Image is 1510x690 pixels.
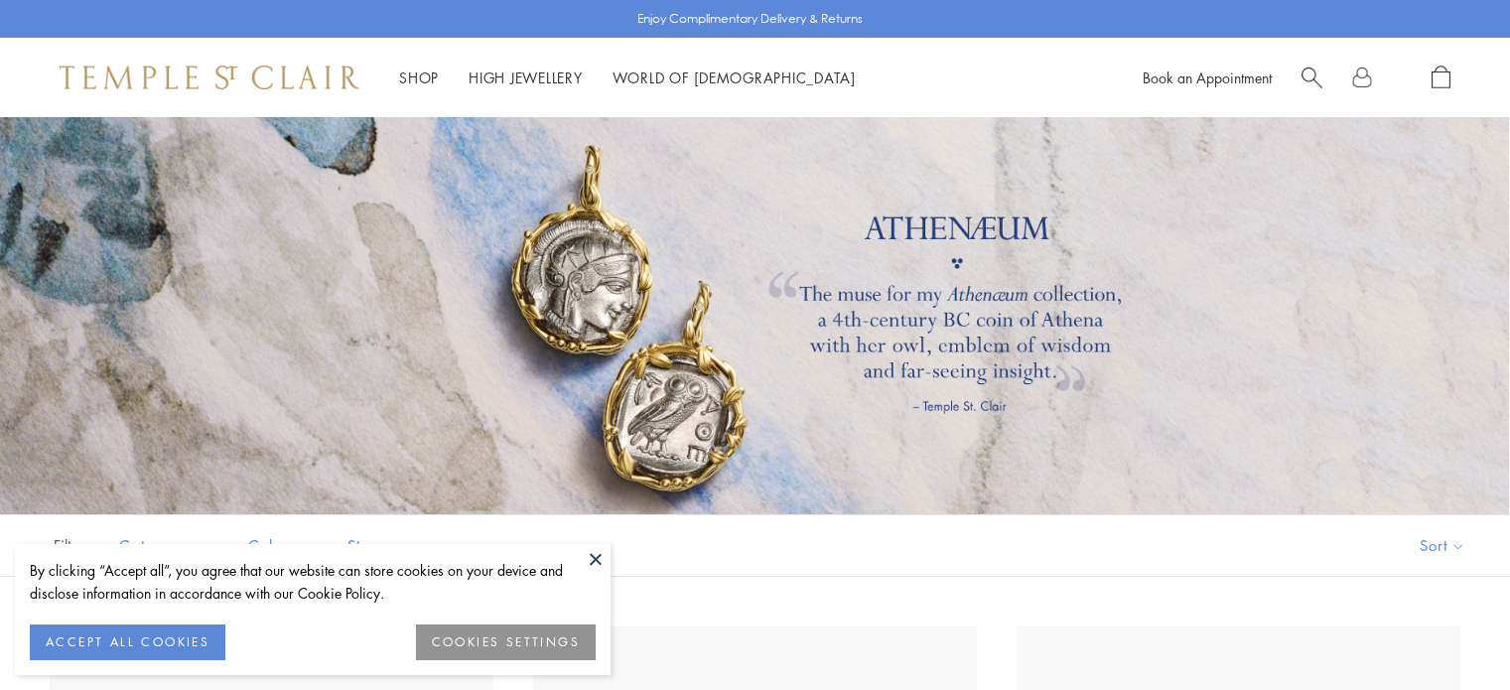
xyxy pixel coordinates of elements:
[30,559,596,605] div: By clicking “Accept all”, you agree that our website can store cookies on your device and disclos...
[469,68,583,87] a: High JewelleryHigh Jewellery
[613,68,856,87] a: World of [DEMOGRAPHIC_DATA]World of [DEMOGRAPHIC_DATA]
[109,533,223,558] span: Category
[338,533,423,558] span: Stone
[1432,66,1450,90] a: Open Shopping Bag
[1143,68,1272,87] a: Book an Appointment
[399,66,856,90] nav: Main navigation
[333,523,423,568] button: Stone
[1302,66,1322,90] a: Search
[416,624,596,660] button: COOKIES SETTINGS
[399,68,439,87] a: ShopShop
[60,66,359,89] img: Temple St. Clair
[104,523,223,568] button: Category
[1375,515,1510,576] button: Show sort by
[233,523,323,568] button: Color
[637,9,863,29] p: Enjoy Complimentary Delivery & Returns
[30,624,225,660] button: ACCEPT ALL COOKIES
[238,533,323,558] span: Color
